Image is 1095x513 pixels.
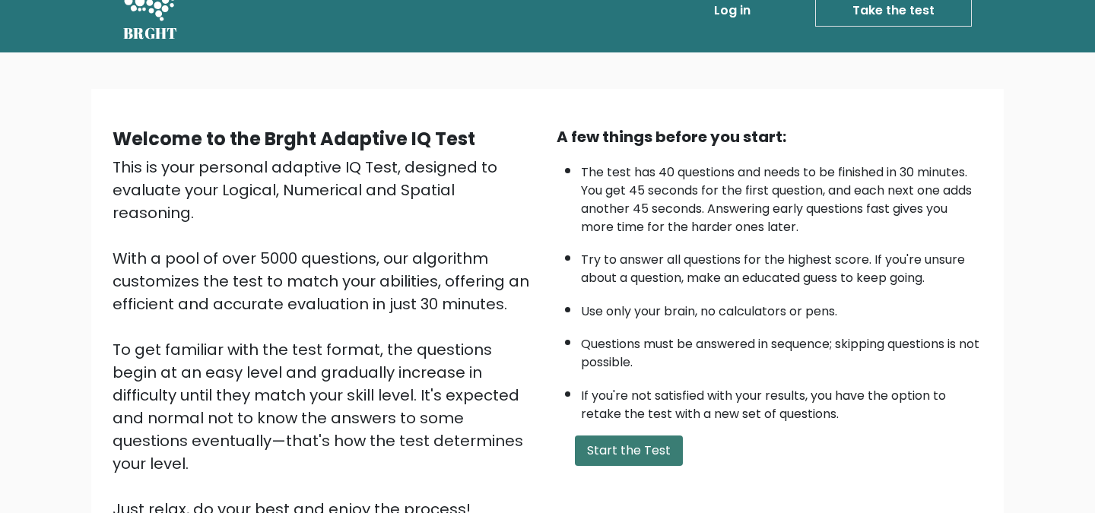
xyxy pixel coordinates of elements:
div: A few things before you start: [557,125,982,148]
li: If you're not satisfied with your results, you have the option to retake the test with a new set ... [581,379,982,423]
h5: BRGHT [123,24,178,43]
b: Welcome to the Brght Adaptive IQ Test [113,126,475,151]
button: Start the Test [575,435,683,466]
li: The test has 40 questions and needs to be finished in 30 minutes. You get 45 seconds for the firs... [581,156,982,236]
li: Try to answer all questions for the highest score. If you're unsure about a question, make an edu... [581,243,982,287]
li: Questions must be answered in sequence; skipping questions is not possible. [581,328,982,372]
li: Use only your brain, no calculators or pens. [581,295,982,321]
